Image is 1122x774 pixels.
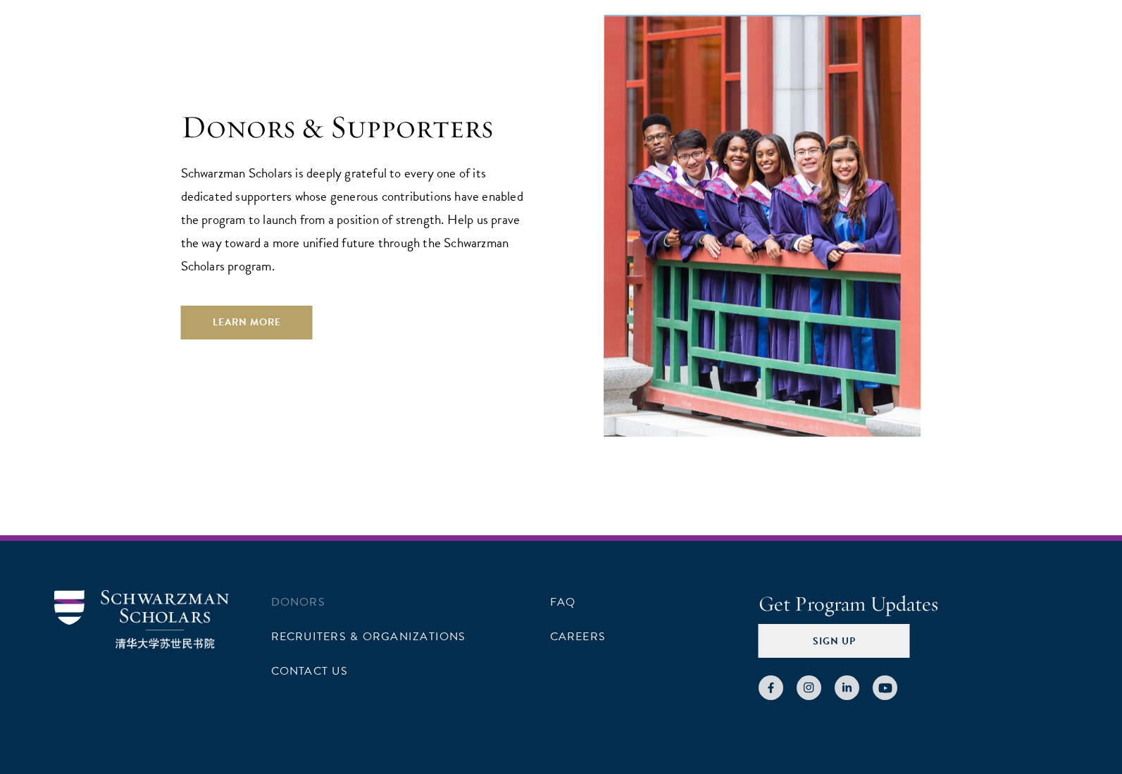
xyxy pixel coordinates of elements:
[550,628,606,645] a: Careers
[271,594,325,611] a: Donors
[550,594,576,611] a: FAQ
[181,306,313,339] a: Learn More
[271,663,348,680] a: Contact Us
[759,590,1068,618] h4: Get Program Updates
[759,624,910,658] button: Sign Up
[181,108,533,147] h1: Donors & Supporters
[54,590,229,649] img: Schwarzman Scholars
[271,628,466,645] a: Recruiters & Organizations
[181,161,533,277] p: Schwarzman Scholars is deeply grateful to every one of its dedicated supporters whose generous co...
